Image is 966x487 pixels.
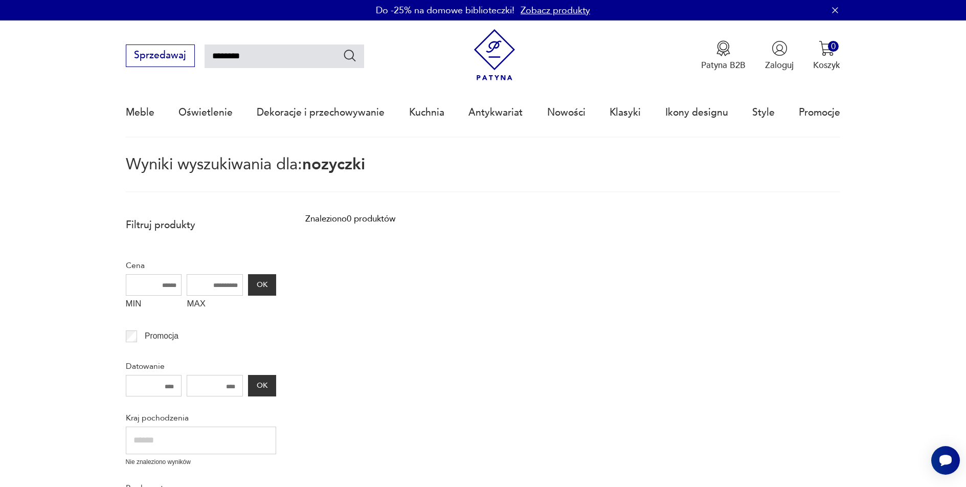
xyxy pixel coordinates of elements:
img: Ikonka użytkownika [772,40,788,56]
a: Antykwariat [468,89,523,136]
img: Ikona medalu [715,40,731,56]
img: Patyna - sklep z meblami i dekoracjami vintage [469,29,521,81]
a: Meble [126,89,154,136]
a: Nowości [547,89,586,136]
button: 0Koszyk [813,40,840,71]
a: Ikona medaluPatyna B2B [701,40,746,71]
img: Ikona koszyka [819,40,835,56]
a: Kuchnia [409,89,444,136]
p: Nie znaleziono wyników [126,457,276,467]
a: Style [752,89,775,136]
span: nozyczki [302,153,365,175]
p: Datowanie [126,360,276,373]
a: Klasyki [610,89,641,136]
p: Do -25% na domowe biblioteczki! [376,4,514,17]
a: Sprzedawaj [126,52,195,60]
button: Patyna B2B [701,40,746,71]
label: MIN [126,296,182,315]
p: Promocja [145,329,178,343]
a: Zobacz produkty [521,4,590,17]
p: Wyniki wyszukiwania dla: [126,157,841,192]
div: 0 [828,41,839,52]
a: Dekoracje i przechowywanie [257,89,385,136]
p: Cena [126,259,276,272]
button: OK [248,375,276,396]
button: Sprzedawaj [126,45,195,67]
p: Kraj pochodzenia [126,411,276,425]
a: Oświetlenie [178,89,233,136]
a: Ikony designu [665,89,728,136]
a: Promocje [799,89,840,136]
p: Zaloguj [765,59,794,71]
label: MAX [187,296,243,315]
p: Filtruj produkty [126,218,276,232]
button: Zaloguj [765,40,794,71]
p: Koszyk [813,59,840,71]
p: Patyna B2B [701,59,746,71]
div: Znaleziono 0 produktów [305,212,395,226]
button: OK [248,274,276,296]
button: Szukaj [343,48,357,63]
iframe: Smartsupp widget button [931,446,960,475]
